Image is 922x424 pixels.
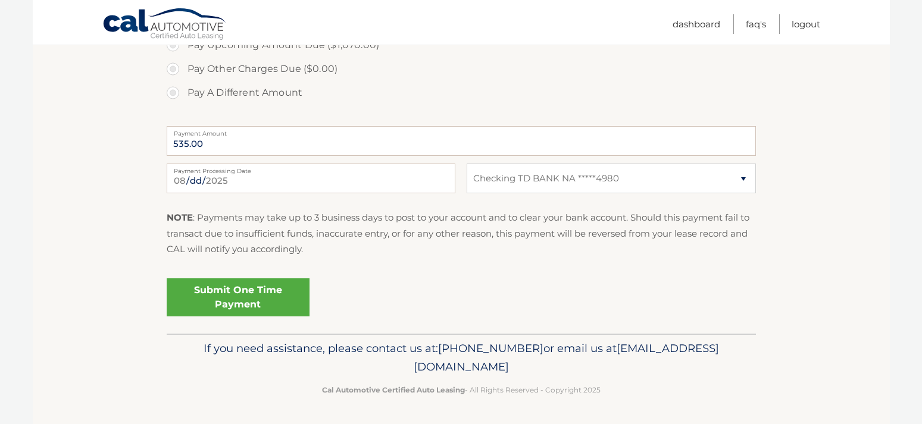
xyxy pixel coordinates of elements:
a: Dashboard [673,14,720,34]
a: FAQ's [746,14,766,34]
label: Pay A Different Amount [167,81,756,105]
input: Payment Amount [167,126,756,156]
label: Pay Upcoming Amount Due ($1,070.00) [167,33,756,57]
label: Payment Amount [167,126,756,136]
p: If you need assistance, please contact us at: or email us at [174,339,748,377]
strong: Cal Automotive Certified Auto Leasing [322,385,465,394]
a: Logout [792,14,820,34]
a: Cal Automotive [102,8,227,42]
input: Payment Date [167,164,455,193]
strong: NOTE [167,212,193,223]
p: - All Rights Reserved - Copyright 2025 [174,384,748,396]
label: Pay Other Charges Due ($0.00) [167,57,756,81]
span: [PHONE_NUMBER] [438,341,543,355]
a: Submit One Time Payment [167,278,310,316]
p: : Payments may take up to 3 business days to post to your account and to clear your bank account.... [167,210,756,257]
label: Payment Processing Date [167,164,455,173]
